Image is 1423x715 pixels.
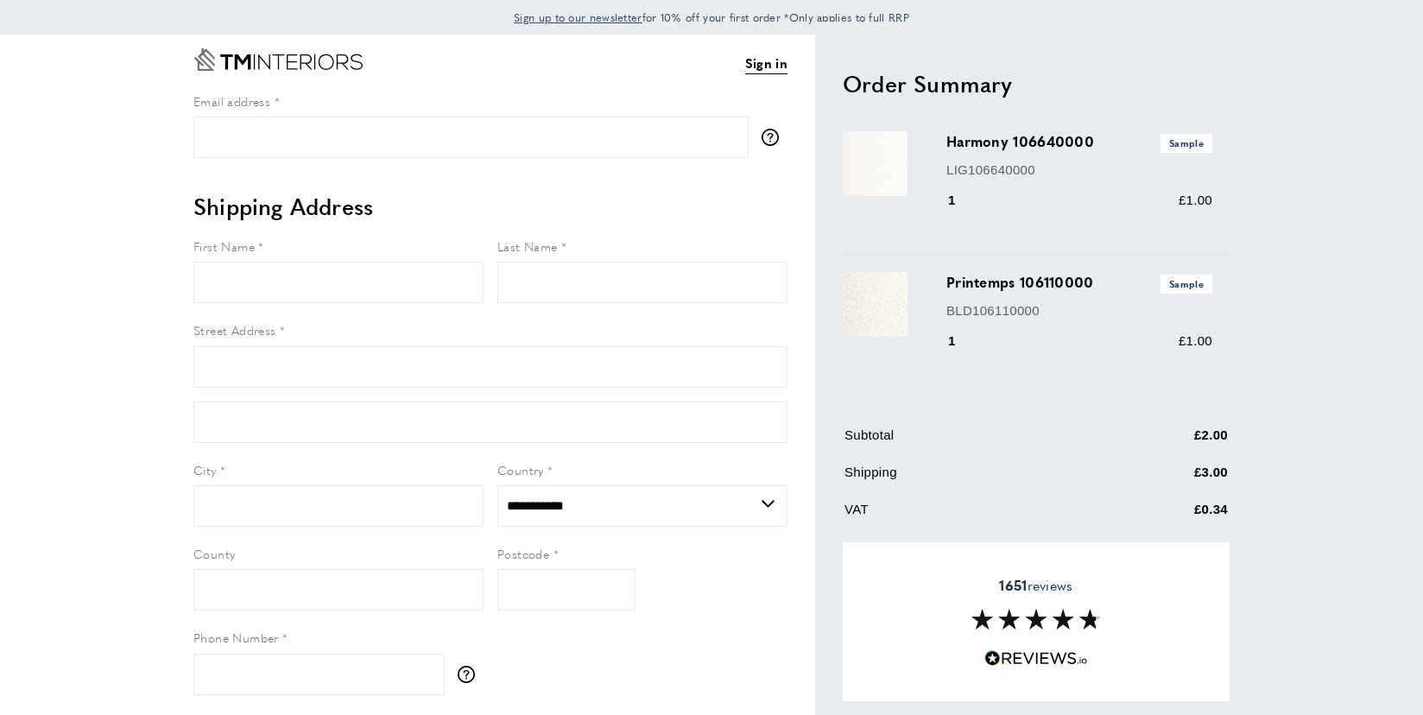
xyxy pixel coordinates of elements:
h2: Order Summary [843,68,1230,99]
span: reviews [999,577,1072,594]
span: Email address [193,92,270,110]
td: VAT [844,499,1107,533]
p: LIG106640000 [946,160,1212,180]
img: Reviews section [971,609,1101,630]
h2: Shipping Address [193,191,787,222]
td: £2.00 [1109,425,1228,459]
button: More information [762,129,787,146]
span: for 10% off your first order *Only applies to full RRP [514,9,909,25]
span: Postcode [497,545,549,562]
img: Harmony 106640000 [843,131,908,196]
td: £3.00 [1109,462,1228,496]
td: £5.00 [1109,536,1228,573]
img: Reviews.io 5 stars [984,650,1088,667]
a: Sign in [745,53,787,74]
h3: Printemps 106110000 [946,272,1212,293]
span: Street Address [193,321,276,339]
span: Country [497,461,544,478]
td: Shipping [844,462,1107,496]
td: Grand Total [844,536,1107,573]
td: Subtotal [844,425,1107,459]
a: Sign up to our newsletter [514,9,642,26]
span: £1.00 [1179,333,1212,348]
span: County [193,545,235,562]
span: First Name [193,237,255,255]
span: £1.00 [1179,193,1212,207]
div: 1 [946,331,980,351]
a: Go to Home page [193,48,363,71]
span: City [193,461,217,478]
span: Sign up to our newsletter [514,9,642,25]
h3: Harmony 106640000 [946,131,1212,152]
span: Last Name [497,237,558,255]
div: 1 [946,190,980,211]
button: More information [458,666,484,683]
td: £0.34 [1109,499,1228,533]
span: Phone Number [193,629,279,646]
span: Sample [1161,134,1212,152]
img: Printemps 106110000 [843,272,908,337]
span: Sample [1161,275,1212,293]
p: BLD106110000 [946,301,1212,321]
strong: 1651 [999,575,1027,595]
